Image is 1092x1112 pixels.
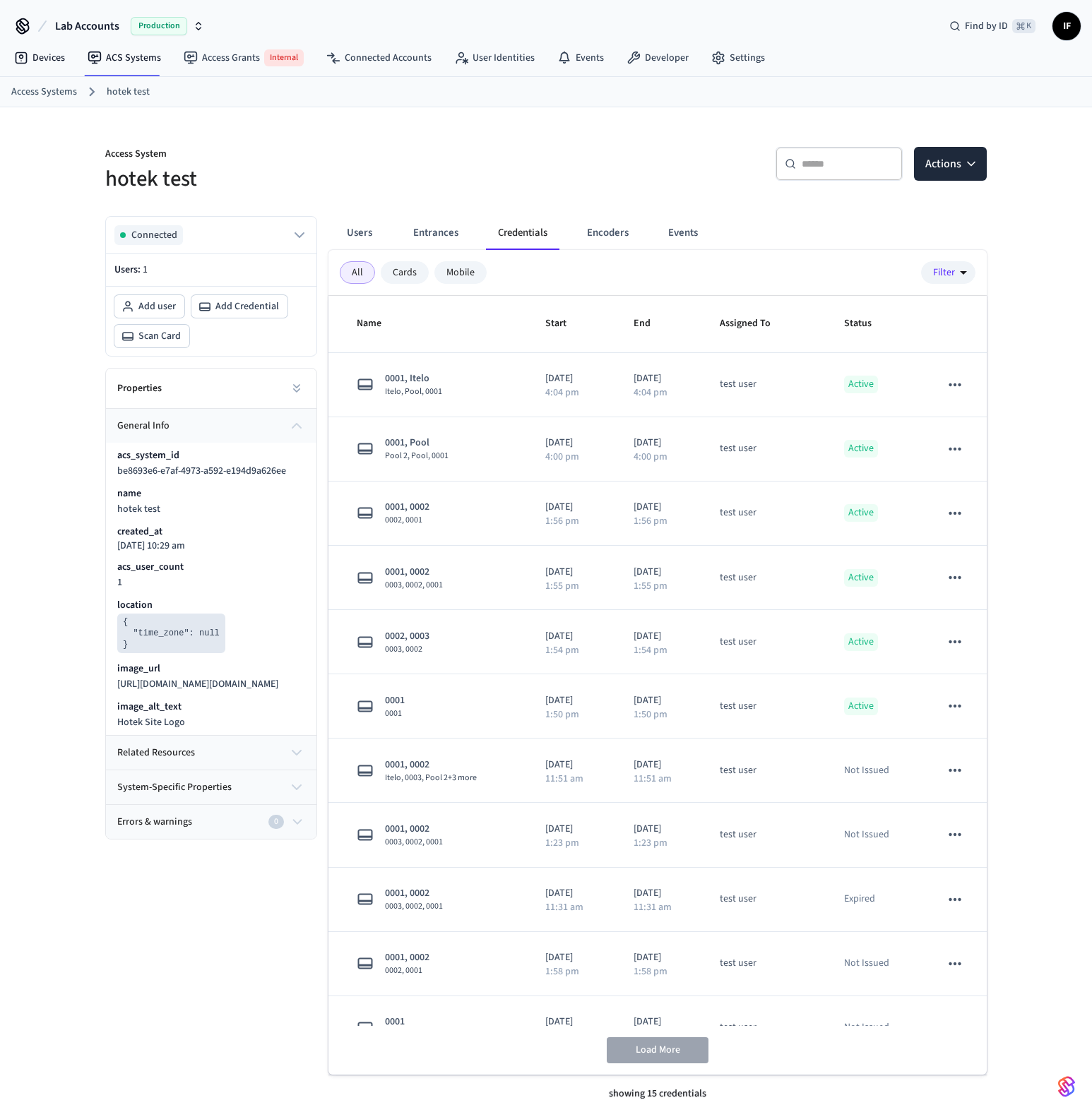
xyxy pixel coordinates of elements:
[634,838,667,848] p: 1:23 pm
[385,1015,405,1029] span: 0001
[117,677,278,691] span: [URL][DOMAIN_NAME][DOMAIN_NAME]
[385,436,449,450] span: 0001, Pool
[844,763,889,778] p: Not Issued
[385,901,443,912] span: 0003, 0002, 0001
[634,645,667,655] p: 1:54 pm
[545,886,600,901] p: [DATE]
[634,371,687,386] p: [DATE]
[117,662,160,676] p: image_url
[385,371,442,386] span: 0001, Itelo
[114,225,308,245] button: Connected
[634,313,669,335] span: End
[434,261,487,284] div: Mobile
[844,633,878,651] p: Active
[385,758,477,772] span: 0001, 0002
[545,902,583,912] p: 11:31 am
[720,313,789,335] span: Assigned To
[1012,19,1035,33] span: ⌘ K
[3,45,76,71] a: Devices
[385,965,429,976] span: 0002, 0001
[1052,12,1081,40] button: IF
[545,838,579,848] p: 1:23 pm
[385,500,429,515] span: 0001, 0002
[720,635,756,650] div: test user
[634,388,667,397] p: 4:04 pm
[634,967,667,976] p: 1:58 pm
[545,967,579,976] p: 1:58 pm
[545,581,579,591] p: 1:55 pm
[844,504,878,522] p: Active
[634,1015,687,1029] p: [DATE]
[844,440,878,458] p: Active
[545,693,600,708] p: [DATE]
[76,45,172,71] a: ACS Systems
[385,386,442,397] span: Itelo, Pool, 0001
[720,377,756,392] div: test user
[402,216,470,250] button: Entrances
[117,560,184,574] p: acs_user_count
[315,45,443,71] a: Connected Accounts
[634,436,687,450] p: [DATE]
[357,313,400,335] span: Name
[117,525,162,539] p: created_at
[546,45,615,71] a: Events
[487,216,559,250] button: Credentials
[938,13,1047,39] div: Find by ID⌘ K
[844,698,878,715] p: Active
[634,950,687,965] p: [DATE]
[634,886,687,901] p: [DATE]
[634,822,687,837] p: [DATE]
[634,693,687,708] p: [DATE]
[131,228,177,242] span: Connected
[844,376,878,393] p: Active
[844,569,878,587] p: Active
[114,263,308,277] p: Users:
[545,645,579,655] p: 1:54 pm
[385,837,443,848] span: 0003, 0002, 0001
[545,950,600,965] p: [DATE]
[117,575,122,590] span: 1
[634,774,672,784] p: 11:51 am
[634,758,687,772] p: [DATE]
[720,506,756,520] div: test user
[443,45,546,71] a: User Identities
[385,515,429,526] span: 0002, 0001
[381,261,429,284] div: Cards
[117,381,162,395] h2: Properties
[545,452,579,462] p: 4:00 pm
[545,629,600,644] p: [DATE]
[385,886,443,901] span: 0001, 0002
[607,1037,708,1063] button: Load More
[844,1020,889,1035] p: Not Issued
[264,49,304,66] span: Internal
[545,710,579,719] p: 1:50 pm
[117,502,160,516] span: hotek test
[385,693,405,708] span: 0001
[114,325,189,347] button: Scan Card
[634,452,667,462] p: 4:00 pm
[545,516,579,526] p: 1:56 pm
[117,746,195,760] span: related resources
[576,216,640,250] button: Encoders
[138,299,176,313] span: Add user
[545,388,579,397] p: 4:04 pm
[720,763,756,778] div: test user
[340,261,375,284] div: All
[385,644,429,655] span: 0003, 0002
[172,44,315,72] a: Access GrantsInternal
[11,85,77,100] a: Access Systems
[545,774,583,784] p: 11:51 am
[117,614,225,653] pre: { "time_zone": null }
[634,500,687,515] p: [DATE]
[106,409,316,443] button: general info
[117,464,286,478] span: be8693e6-e7af-4973-a592-e194d9a626ee
[385,629,429,644] span: 0002, 0003
[545,371,600,386] p: [DATE]
[117,486,141,501] p: name
[844,892,875,907] p: Expired
[55,18,119,35] span: Lab Accounts
[106,736,316,770] button: related resources
[615,45,700,71] a: Developer
[334,216,385,250] button: Users
[385,450,449,462] span: Pool 2, Pool, 0001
